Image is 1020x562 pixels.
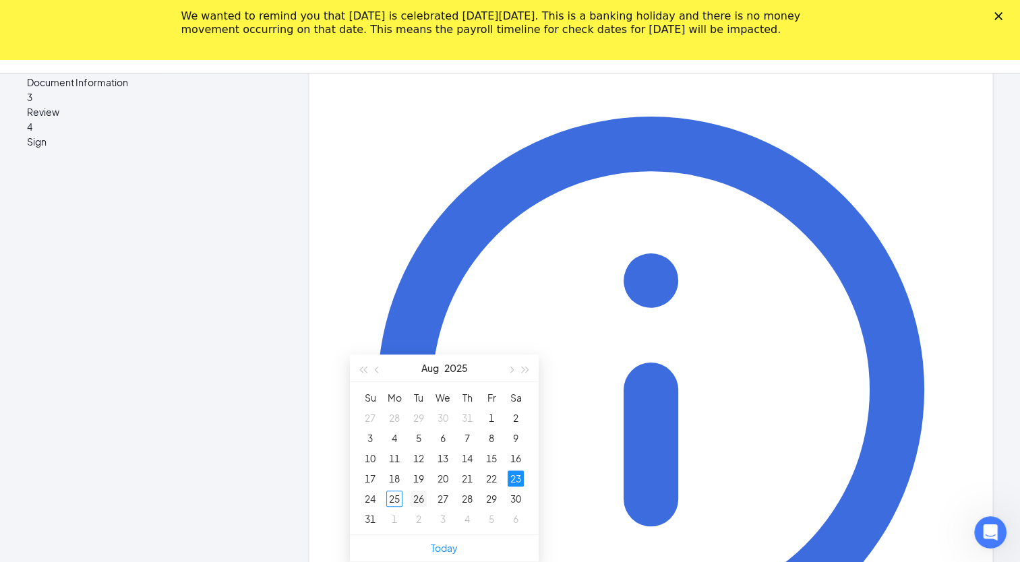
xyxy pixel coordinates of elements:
div: 25 [386,491,402,507]
td: 2025-09-04 [455,509,479,529]
div: Close [994,12,1008,20]
td: 2025-08-06 [431,428,455,448]
th: Fr [479,387,504,408]
td: 2025-08-14 [455,448,479,468]
div: 8 [483,430,500,446]
td: 2025-09-03 [431,509,455,529]
td: 2025-08-10 [358,448,382,468]
td: 2025-08-15 [479,448,504,468]
th: Tu [407,387,431,408]
div: 4 [459,511,475,527]
td: 2025-08-05 [407,428,431,448]
td: 2025-08-11 [382,448,407,468]
td: 2025-08-12 [407,448,431,468]
a: Today [431,542,458,554]
td: 2025-08-27 [431,489,455,509]
td: 2025-08-03 [358,428,382,448]
div: 29 [483,491,500,507]
span: 3 [27,91,32,103]
div: 30 [508,491,524,507]
div: 18 [386,470,402,487]
div: 24 [362,491,378,507]
div: 22 [483,470,500,487]
td: 2025-09-01 [382,509,407,529]
div: 28 [386,410,402,426]
td: 2025-09-05 [479,509,504,529]
div: 11 [386,450,402,466]
div: 1 [386,511,402,527]
td: 2025-08-26 [407,489,431,509]
th: Mo [382,387,407,408]
td: 2025-08-08 [479,428,504,448]
div: 20 [435,470,451,487]
td: 2025-07-28 [382,408,407,428]
div: 29 [411,410,427,426]
div: 14 [459,450,475,466]
td: 2025-07-27 [358,408,382,428]
div: 31 [459,410,475,426]
td: 2025-08-19 [407,468,431,489]
td: 2025-07-30 [431,408,455,428]
td: 2025-08-21 [455,468,479,489]
td: 2025-08-02 [504,408,528,428]
div: 5 [483,511,500,527]
div: 15 [483,450,500,466]
td: 2025-08-18 [382,468,407,489]
div: 26 [411,491,427,507]
div: 30 [435,410,451,426]
td: 2025-08-17 [358,468,382,489]
span: 4 [27,121,32,133]
td: 2025-08-24 [358,489,382,509]
div: 2 [508,410,524,426]
div: 4 [386,430,402,446]
div: We wanted to remind you that [DATE] is celebrated [DATE][DATE]. This is a banking holiday and the... [181,9,818,36]
div: 16 [508,450,524,466]
td: 2025-08-16 [504,448,528,468]
td: 2025-08-23 [504,468,528,489]
div: 7 [459,430,475,446]
div: 27 [362,410,378,426]
div: 31 [362,511,378,527]
td: 2025-07-31 [455,408,479,428]
div: 12 [411,450,427,466]
button: 2025 [444,354,468,381]
td: 2025-08-20 [431,468,455,489]
div: 6 [435,430,451,446]
span: Sign [27,134,268,149]
td: 2025-08-31 [358,509,382,529]
td: 2025-08-07 [455,428,479,448]
td: 2025-08-29 [479,489,504,509]
div: 5 [411,430,427,446]
iframe: Intercom live chat [974,516,1007,549]
div: 3 [362,430,378,446]
td: 2025-08-22 [479,468,504,489]
div: 13 [435,450,451,466]
div: 19 [411,470,427,487]
button: Aug [421,354,439,381]
td: 2025-07-29 [407,408,431,428]
th: Th [455,387,479,408]
div: 27 [435,491,451,507]
div: 1 [483,410,500,426]
div: 2 [411,511,427,527]
span: Document Information [27,75,268,90]
td: 2025-09-02 [407,509,431,529]
span: Review [27,104,268,119]
th: Sa [504,387,528,408]
div: 28 [459,491,475,507]
div: 10 [362,450,378,466]
td: 2025-09-06 [504,509,528,529]
th: We [431,387,455,408]
td: 2025-08-13 [431,448,455,468]
td: 2025-08-04 [382,428,407,448]
div: 9 [508,430,524,446]
div: 17 [362,470,378,487]
div: 3 [435,511,451,527]
div: 21 [459,470,475,487]
td: 2025-08-30 [504,489,528,509]
th: Su [358,387,382,408]
td: 2025-08-28 [455,489,479,509]
td: 2025-08-25 [382,489,407,509]
td: 2025-08-01 [479,408,504,428]
div: 6 [508,511,524,527]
